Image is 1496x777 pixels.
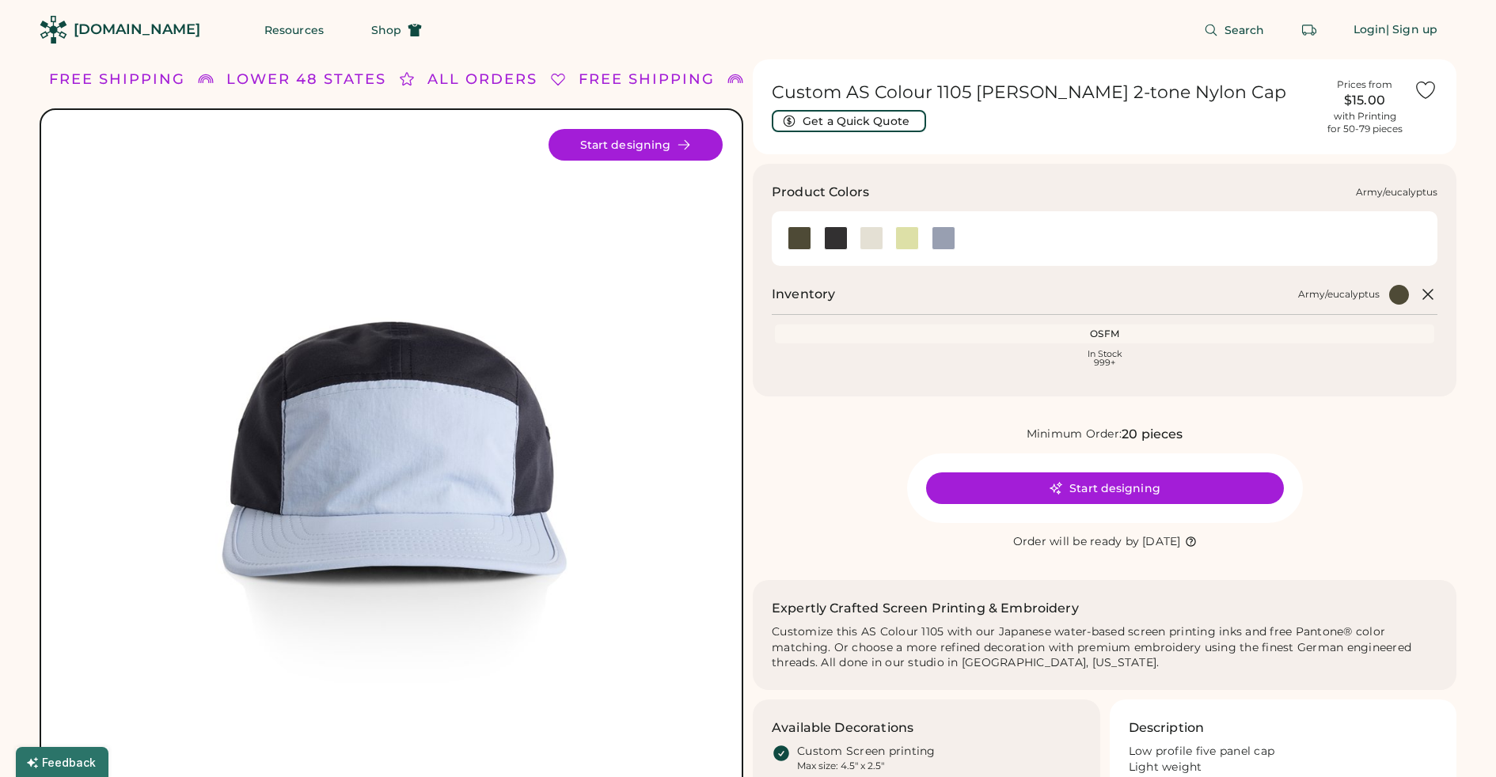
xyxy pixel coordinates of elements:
[352,14,441,46] button: Shop
[1327,110,1403,135] div: with Printing for 50-79 pieces
[772,110,926,132] button: Get a Quick Quote
[74,20,200,40] div: [DOMAIN_NAME]
[1122,425,1183,444] div: 20 pieces
[772,183,869,202] h3: Product Colors
[1142,534,1181,550] div: [DATE]
[226,69,386,90] div: LOWER 48 STATES
[245,14,343,46] button: Resources
[772,599,1079,618] h2: Expertly Crafted Screen Printing & Embroidery
[1354,22,1387,38] div: Login
[926,472,1284,504] button: Start designing
[797,744,936,760] div: Custom Screen printing
[1298,288,1380,301] div: Army/eucalyptus
[40,16,67,44] img: Rendered Logo - Screens
[772,285,835,304] h2: Inventory
[371,25,401,36] span: Shop
[778,328,1431,340] div: OSFM
[772,718,913,737] h3: Available Decorations
[1129,718,1205,737] h3: Description
[1185,14,1284,46] button: Search
[579,69,715,90] div: FREE SHIPPING
[1325,91,1404,110] div: $15.00
[1356,186,1437,199] div: Army/eucalyptus
[1386,22,1437,38] div: | Sign up
[427,69,537,90] div: ALL ORDERS
[1293,14,1325,46] button: Retrieve an order
[1013,534,1140,550] div: Order will be ready by
[49,69,185,90] div: FREE SHIPPING
[772,81,1316,104] h1: Custom AS Colour 1105 [PERSON_NAME] 2-tone Nylon Cap
[1337,78,1392,91] div: Prices from
[772,624,1437,672] div: Customize this AS Colour 1105 with our Japanese water-based screen printing inks and free Pantone...
[1027,426,1122,442] div: Minimum Order:
[1225,25,1265,36] span: Search
[778,350,1431,367] div: In Stock 999+
[797,760,884,772] div: Max size: 4.5" x 2.5"
[549,129,723,161] button: Start designing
